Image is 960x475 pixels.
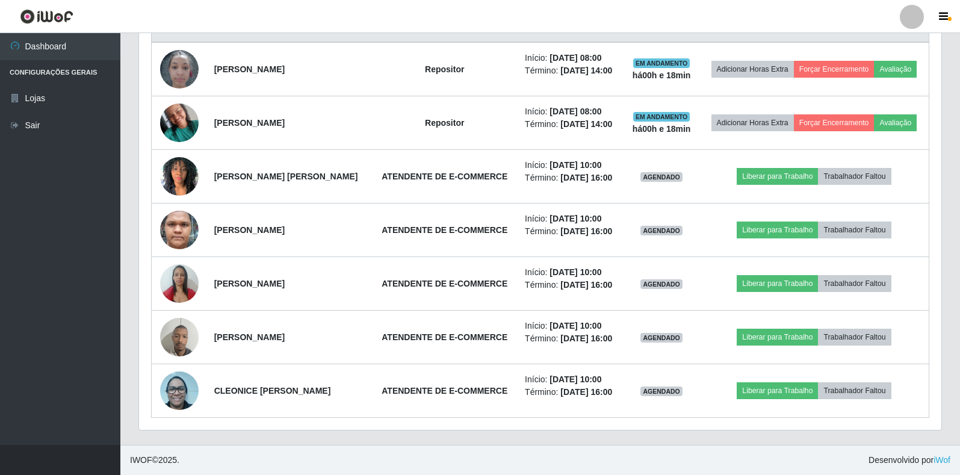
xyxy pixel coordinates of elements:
[550,214,601,223] time: [DATE] 10:00
[425,118,464,128] strong: Repositor
[934,455,950,465] a: iWof
[640,279,683,289] span: AGENDADO
[214,118,285,128] strong: [PERSON_NAME]
[525,386,616,399] li: Término:
[525,64,616,77] li: Término:
[633,58,690,68] span: EM ANDAMENTO
[711,61,794,78] button: Adicionar Horas Extra
[818,222,891,238] button: Trabalhador Faltou
[214,279,285,288] strong: [PERSON_NAME]
[737,329,818,346] button: Liberar para Trabalho
[525,105,616,118] li: Início:
[525,373,616,386] li: Início:
[550,267,601,277] time: [DATE] 10:00
[633,112,690,122] span: EM ANDAMENTO
[874,114,917,131] button: Avaliação
[160,311,199,362] img: 1754024702641.jpeg
[550,374,601,384] time: [DATE] 10:00
[818,329,891,346] button: Trabalhador Faltou
[550,160,601,170] time: [DATE] 10:00
[382,279,507,288] strong: ATENDENTE DE E-COMMERCE
[633,124,691,134] strong: há 00 h e 18 min
[382,172,507,181] strong: ATENDENTE DE E-COMMERCE
[525,172,616,184] li: Término:
[20,9,73,24] img: CoreUI Logo
[737,222,818,238] button: Liberar para Trabalho
[160,190,199,270] img: 1753220579080.jpeg
[525,279,616,291] li: Término:
[560,119,612,129] time: [DATE] 14:00
[425,64,464,74] strong: Repositor
[160,258,199,309] img: 1753374909353.jpeg
[382,225,507,235] strong: ATENDENTE DE E-COMMERCE
[633,70,691,80] strong: há 00 h e 18 min
[382,386,507,396] strong: ATENDENTE DE E-COMMERCE
[130,455,152,465] span: IWOF
[794,61,875,78] button: Forçar Encerramento
[560,387,612,397] time: [DATE] 16:00
[525,320,616,332] li: Início:
[818,275,891,292] button: Trabalhador Faltou
[560,66,612,75] time: [DATE] 14:00
[550,107,601,116] time: [DATE] 08:00
[560,280,612,290] time: [DATE] 16:00
[560,334,612,343] time: [DATE] 16:00
[214,172,358,181] strong: [PERSON_NAME] [PERSON_NAME]
[130,454,179,467] span: © 2025 .
[737,382,818,399] button: Liberar para Trabalho
[874,61,917,78] button: Avaliação
[160,97,199,148] img: 1755991317479.jpeg
[382,332,507,342] strong: ATENDENTE DE E-COMMERCE
[640,172,683,182] span: AGENDADO
[214,332,285,342] strong: [PERSON_NAME]
[560,226,612,236] time: [DATE] 16:00
[640,333,683,343] span: AGENDADO
[525,159,616,172] li: Início:
[550,53,601,63] time: [DATE] 08:00
[818,382,891,399] button: Trabalhador Faltou
[869,454,950,467] span: Desenvolvido por
[737,275,818,292] button: Liberar para Trabalho
[818,168,891,185] button: Trabalhador Faltou
[525,266,616,279] li: Início:
[640,387,683,396] span: AGENDADO
[794,114,875,131] button: Forçar Encerramento
[160,365,199,416] img: 1755022368543.jpeg
[550,321,601,331] time: [DATE] 10:00
[525,213,616,225] li: Início:
[737,168,818,185] button: Liberar para Trabalho
[525,225,616,238] li: Término:
[525,52,616,64] li: Início:
[214,64,285,74] strong: [PERSON_NAME]
[525,332,616,345] li: Término:
[214,386,331,396] strong: CLEONICE [PERSON_NAME]
[560,173,612,182] time: [DATE] 16:00
[160,43,199,95] img: 1754258368800.jpeg
[160,151,199,202] img: 1748449029171.jpeg
[525,118,616,131] li: Término:
[711,114,794,131] button: Adicionar Horas Extra
[640,226,683,235] span: AGENDADO
[214,225,285,235] strong: [PERSON_NAME]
